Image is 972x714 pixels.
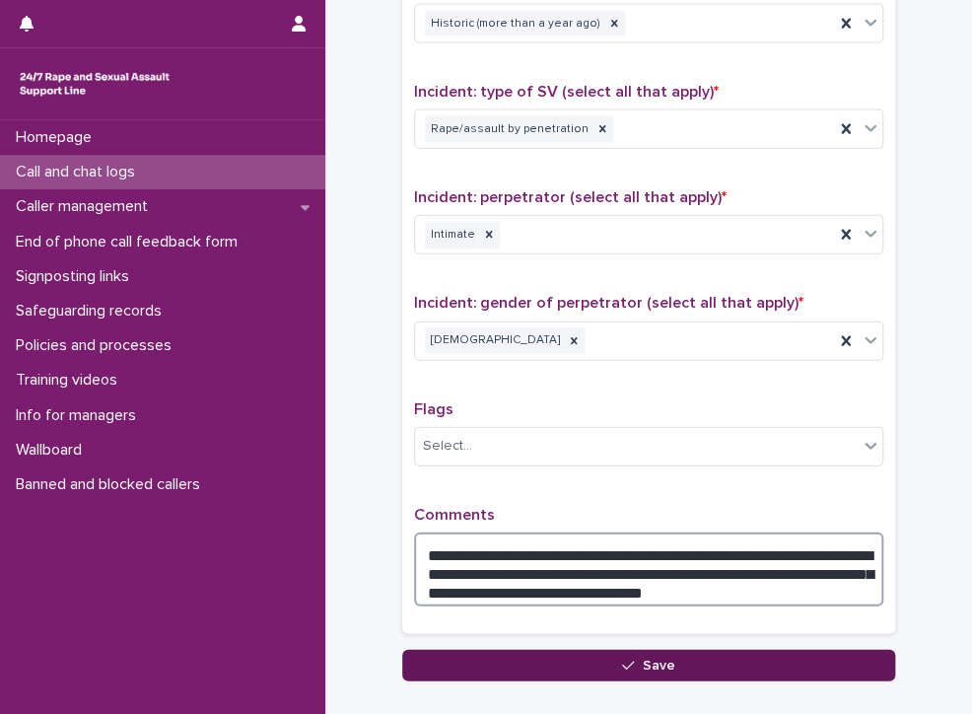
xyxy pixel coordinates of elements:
div: Select... [423,436,472,457]
span: Incident: gender of perpetrator (select all that apply) [414,295,803,311]
p: Caller management [8,197,164,216]
span: Incident: type of SV (select all that apply) [414,84,719,100]
span: Flags [414,401,453,417]
span: Save [643,659,675,673]
p: Signposting links [8,267,145,286]
p: Training videos [8,371,133,390]
div: Rape/assault by penetration [425,116,591,143]
span: Incident: perpetrator (select all that apply) [414,189,727,205]
button: Save [402,650,895,681]
p: Info for managers [8,406,152,425]
p: Homepage [8,128,107,147]
p: Safeguarding records [8,302,177,321]
p: End of phone call feedback form [8,233,253,251]
p: Call and chat logs [8,163,151,181]
p: Banned and blocked callers [8,475,216,494]
p: Policies and processes [8,336,187,355]
img: rhQMoQhaT3yELyF149Cw [16,64,174,104]
span: Comments [414,507,495,523]
div: Intimate [425,222,478,249]
div: [DEMOGRAPHIC_DATA] [425,327,563,354]
p: Wallboard [8,441,98,460]
div: Historic (more than a year ago) [425,11,603,37]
